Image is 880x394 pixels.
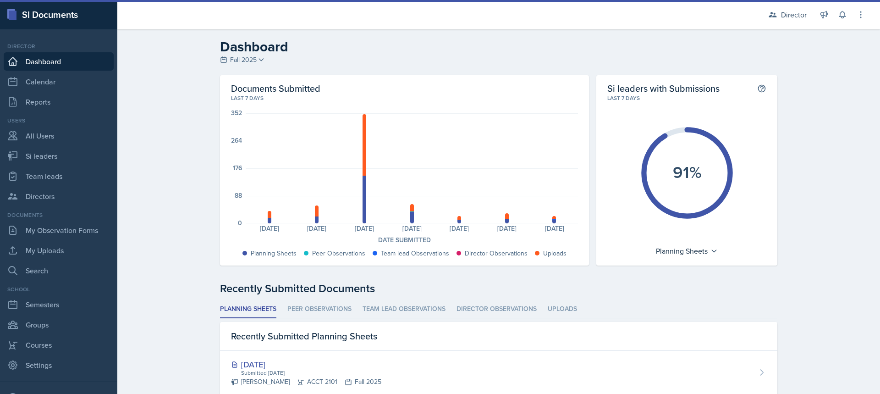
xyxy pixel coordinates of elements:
[4,336,114,354] a: Courses
[531,225,578,232] div: [DATE]
[246,225,293,232] div: [DATE]
[231,110,242,116] div: 352
[251,249,297,258] div: Planning Sheets
[436,225,484,232] div: [DATE]
[231,94,578,102] div: Last 7 days
[4,261,114,280] a: Search
[4,117,114,125] div: Users
[4,93,114,111] a: Reports
[231,137,242,144] div: 264
[543,249,566,258] div: Uploads
[672,160,701,184] text: 91%
[607,94,766,102] div: Last 7 days
[4,221,114,239] a: My Observation Forms
[231,377,381,387] div: [PERSON_NAME] ACCT 2101 Fall 2025
[233,165,242,171] div: 176
[231,358,381,371] div: [DATE]
[4,211,114,219] div: Documents
[4,356,114,374] a: Settings
[220,322,777,351] div: Recently Submitted Planning Sheets
[4,52,114,71] a: Dashboard
[231,83,578,94] h2: Documents Submitted
[4,167,114,185] a: Team leads
[548,300,577,318] li: Uploads
[220,39,777,55] h2: Dashboard
[341,225,388,232] div: [DATE]
[607,83,720,94] h2: Si leaders with Submissions
[4,147,114,165] a: Si leaders
[483,225,531,232] div: [DATE]
[465,249,528,258] div: Director Observations
[363,300,445,318] li: Team lead Observations
[4,127,114,145] a: All Users
[287,300,352,318] li: Peer Observations
[238,220,242,226] div: 0
[4,72,114,91] a: Calendar
[381,249,449,258] div: Team lead Observations
[4,42,114,50] div: Director
[312,249,365,258] div: Peer Observations
[240,369,381,377] div: Submitted [DATE]
[220,300,276,318] li: Planning Sheets
[4,316,114,334] a: Groups
[4,285,114,294] div: School
[220,280,777,297] div: Recently Submitted Documents
[4,295,114,314] a: Semesters
[235,192,242,199] div: 88
[651,244,722,258] div: Planning Sheets
[456,300,537,318] li: Director Observations
[4,187,114,205] a: Directors
[231,235,578,245] div: Date Submitted
[781,9,807,20] div: Director
[388,225,436,232] div: [DATE]
[230,55,257,65] span: Fall 2025
[293,225,341,232] div: [DATE]
[4,241,114,260] a: My Uploads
